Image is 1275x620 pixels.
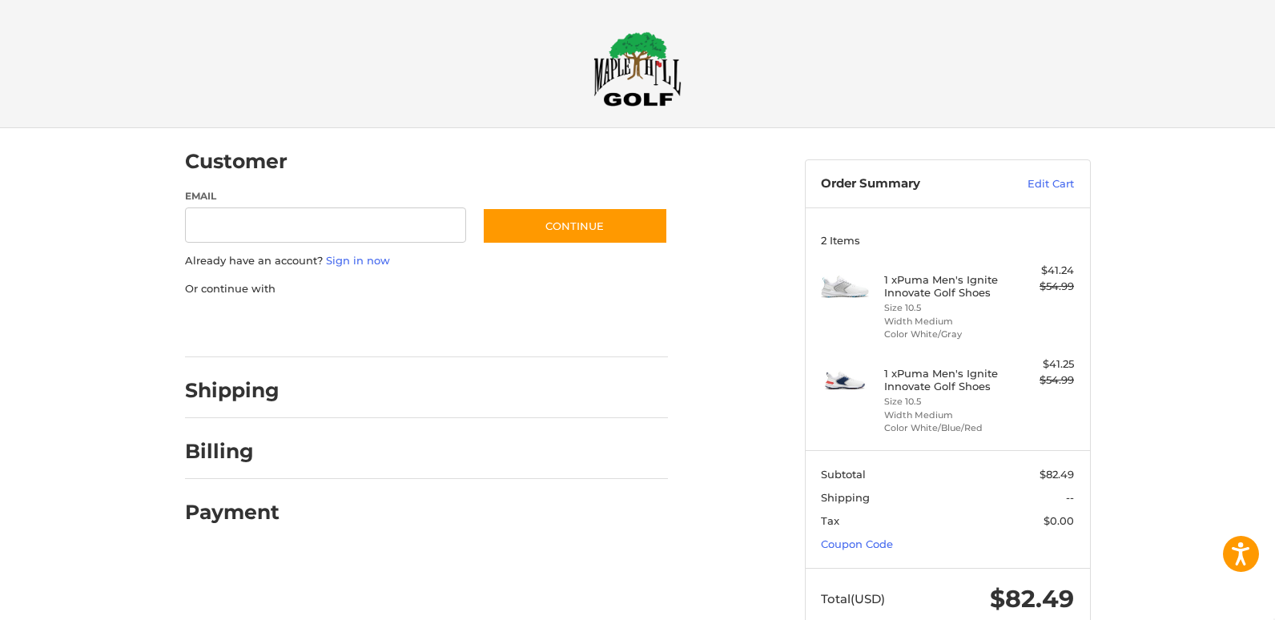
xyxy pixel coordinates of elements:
[1040,468,1074,481] span: $82.49
[884,315,1007,328] li: Width Medium
[593,31,682,107] img: Maple Hill Golf
[821,514,839,527] span: Tax
[451,312,571,341] iframe: PayPal-venmo
[185,149,288,174] h2: Customer
[326,254,390,267] a: Sign in now
[884,367,1007,393] h4: 1 x Puma Men's Ignite Innovate Golf Shoes
[185,281,668,297] p: Or continue with
[821,176,993,192] h3: Order Summary
[185,439,279,464] h2: Billing
[884,395,1007,409] li: Size 10.5
[1011,263,1074,279] div: $41.24
[884,409,1007,422] li: Width Medium
[185,189,467,203] label: Email
[185,378,280,403] h2: Shipping
[884,328,1007,341] li: Color White/Gray
[884,273,1007,300] h4: 1 x Puma Men's Ignite Innovate Golf Shoes
[884,421,1007,435] li: Color White/Blue/Red
[1011,279,1074,295] div: $54.99
[316,312,436,341] iframe: PayPal-paylater
[821,468,866,481] span: Subtotal
[884,301,1007,315] li: Size 10.5
[179,312,300,341] iframe: PayPal-paypal
[821,491,870,504] span: Shipping
[185,500,280,525] h2: Payment
[1011,356,1074,372] div: $41.25
[821,537,893,550] a: Coupon Code
[482,207,668,244] button: Continue
[821,591,885,606] span: Total (USD)
[1011,372,1074,389] div: $54.99
[185,253,668,269] p: Already have an account?
[993,176,1074,192] a: Edit Cart
[821,234,1074,247] h3: 2 Items
[1066,491,1074,504] span: --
